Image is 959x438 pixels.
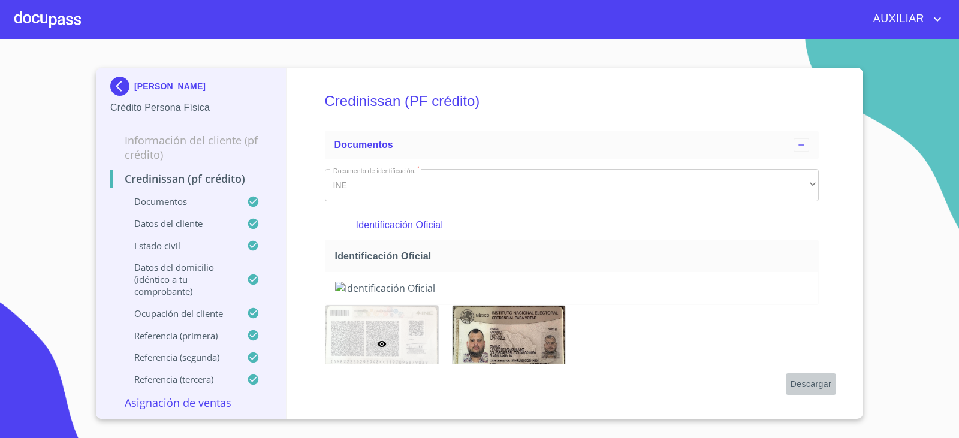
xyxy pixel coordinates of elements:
[325,169,819,201] div: INE
[110,218,247,229] p: Datos del cliente
[110,101,272,115] p: Crédito Persona Física
[134,81,206,91] p: [PERSON_NAME]
[791,377,831,392] span: Descargar
[786,373,836,395] button: Descargar
[864,10,930,29] span: AUXILIAR
[110,171,272,186] p: Credinissan (PF crédito)
[325,77,819,126] h5: Credinissan (PF crédito)
[110,77,134,96] img: Docupass spot blue
[110,373,247,385] p: Referencia (tercera)
[334,140,393,150] span: Documentos
[453,306,565,382] img: Identificación Oficial
[110,330,247,342] p: Referencia (primera)
[110,261,247,297] p: Datos del domicilio (idéntico a tu comprobante)
[110,307,247,319] p: Ocupación del Cliente
[110,133,272,162] p: Información del cliente (PF crédito)
[335,250,814,262] span: Identificación Oficial
[335,282,809,295] img: Identificación Oficial
[864,10,945,29] button: account of current user
[110,395,272,410] p: Asignación de Ventas
[110,240,247,252] p: Estado civil
[356,218,788,232] p: Identificación Oficial
[110,351,247,363] p: Referencia (segunda)
[110,77,272,101] div: [PERSON_NAME]
[325,131,819,159] div: Documentos
[110,195,247,207] p: Documentos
